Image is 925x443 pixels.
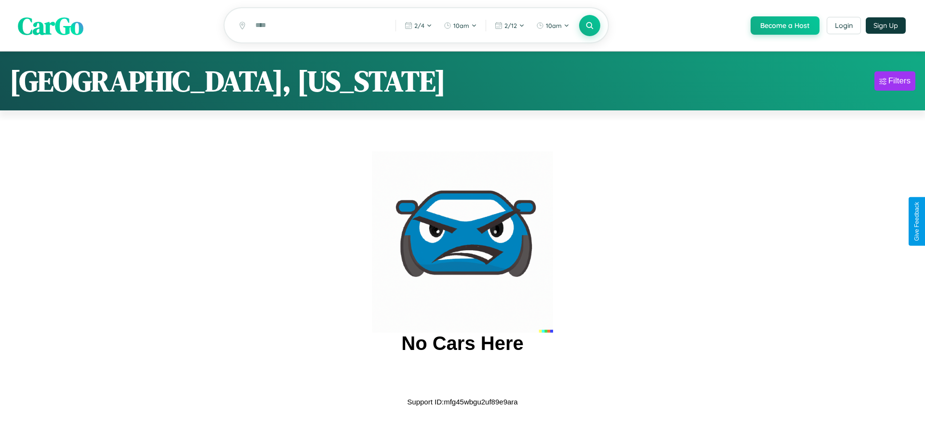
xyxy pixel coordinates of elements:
h2: No Cars Here [401,333,523,354]
h1: [GEOGRAPHIC_DATA], [US_STATE] [10,61,446,101]
p: Support ID: mfg45wbgu2uf89e9ara [407,395,517,408]
button: Filters [874,71,915,91]
button: Login [827,17,861,34]
div: Give Feedback [913,202,920,241]
button: Become a Host [751,16,819,35]
img: car [372,151,553,333]
div: Filters [888,76,911,86]
button: 2/12 [490,18,529,33]
span: 2 / 4 [414,22,424,29]
button: Sign Up [866,17,906,34]
span: 10am [546,22,562,29]
button: 10am [439,18,482,33]
button: 10am [531,18,574,33]
span: 10am [453,22,469,29]
span: CarGo [18,9,83,42]
button: 2/4 [400,18,437,33]
span: 2 / 12 [504,22,517,29]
